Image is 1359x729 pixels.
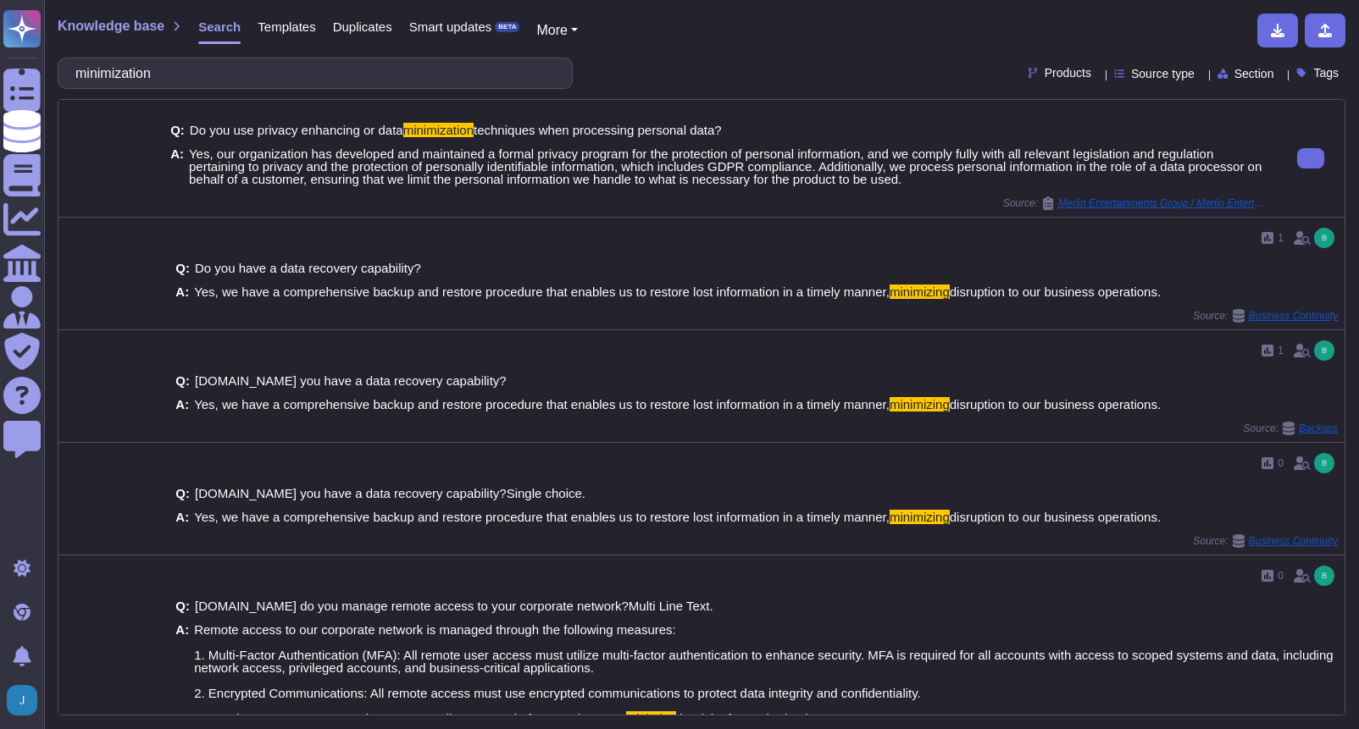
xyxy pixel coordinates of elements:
b: Q: [175,599,190,612]
span: disruption to our business operations. [950,284,1161,299]
span: [DOMAIN_NAME] you have a data recovery capability? [195,373,507,388]
span: Yes, we have a comprehensive backup and restore procedure that enables us to restore lost informa... [194,284,890,299]
span: Source: [1003,196,1270,210]
span: Source type [1131,68,1195,80]
span: Products [1045,67,1091,79]
span: More [536,23,567,37]
span: techniques when processing personal data? [474,123,722,137]
span: Smart updates [409,20,492,33]
span: [DOMAIN_NAME] you have a data recovery capability?Single choice. [195,486,585,500]
span: Yes, we have a comprehensive backup and restore procedure that enables us to restore lost informa... [194,397,890,411]
b: A: [175,398,189,411]
img: user [1314,453,1334,473]
span: 1 [1278,345,1284,356]
mark: minimize [626,711,676,726]
span: Duplicates [333,20,392,33]
b: A: [170,147,184,185]
span: Search [198,20,241,33]
span: disruption to our business operations. [950,510,1161,524]
img: user [7,685,37,715]
button: user [3,682,49,719]
span: 0 [1278,458,1284,468]
span: Yes, we have a comprehensive backup and restore procedure that enables us to restore lost informa... [194,510,890,524]
span: Business Continuity [1249,311,1338,321]
span: Section [1234,68,1274,80]
span: disruption to our business operations. [950,397,1161,411]
span: Source: [1193,309,1338,323]
mark: minimizing [890,397,950,411]
span: [DOMAIN_NAME] do you manage remote access to your corporate network?Multi Line Text. [195,599,713,613]
img: user [1314,228,1334,248]
b: Q: [170,124,185,136]
b: Q: [175,374,190,387]
span: Merlin Entertainments Group / Merlin Entertainments Group [1058,198,1270,208]
b: Q: [175,487,190,500]
img: user [1314,566,1334,586]
button: More [536,20,578,41]
span: Knowledge base [58,19,164,33]
mark: minimizing [890,284,950,299]
span: Templates [258,20,315,33]
span: Tags [1313,67,1339,79]
mark: minimization [403,123,474,137]
span: Backups [1299,423,1338,434]
input: Search a question or template... [67,58,555,88]
span: Source: [1244,422,1338,435]
span: Source: [1193,534,1338,548]
img: user [1314,340,1334,361]
span: Business Continuity [1249,536,1338,546]
span: Do you use privacy enhancing or data [190,123,403,137]
b: Q: [175,262,190,274]
b: A: [175,285,189,298]
span: Remote access to our corporate network is managed through the following measures: 1. Multi-Factor... [194,622,1334,726]
b: A: [175,511,189,523]
div: BETA [495,22,519,32]
span: 0 [1278,571,1284,581]
span: Yes, our organization has developed and maintained a formal privacy program for the protection of... [189,146,1262,186]
span: Do you have a data recovery capability? [195,261,421,275]
span: 1 [1278,233,1284,243]
mark: minimizing [890,510,950,524]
